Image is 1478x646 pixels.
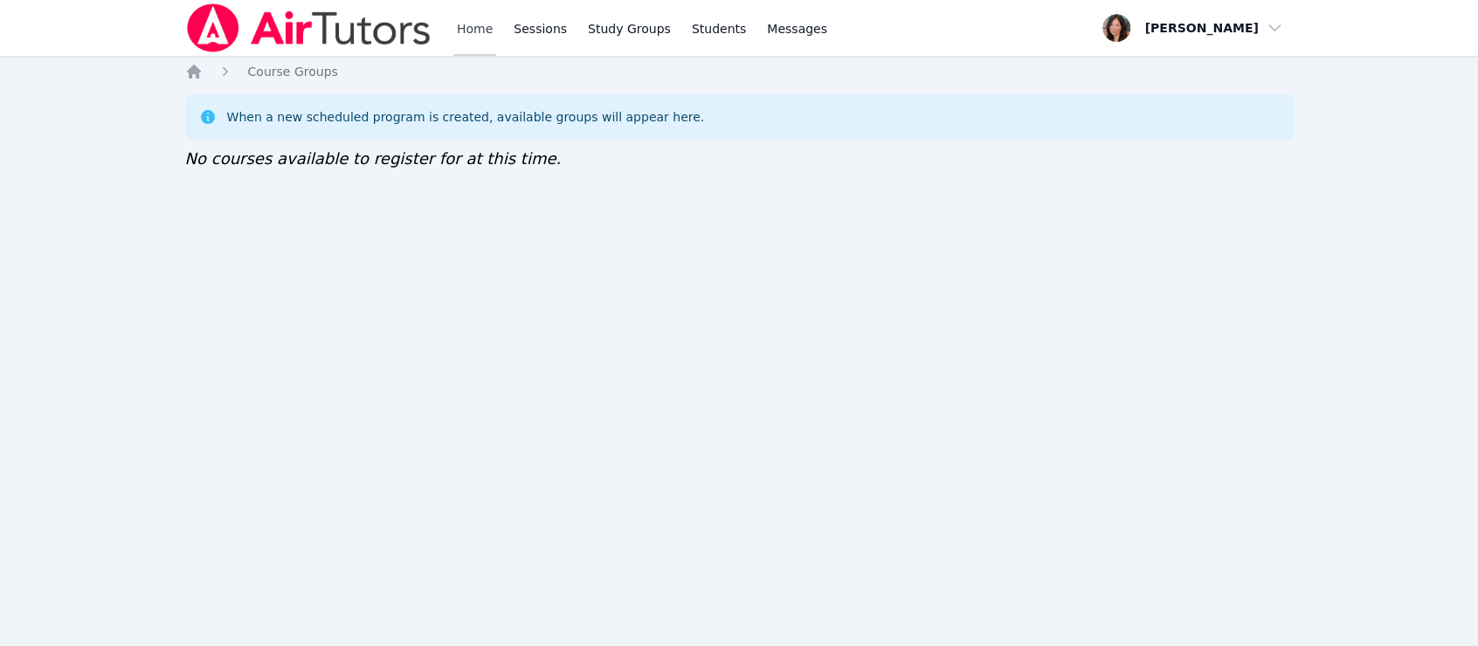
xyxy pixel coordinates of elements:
[248,65,338,79] span: Course Groups
[227,108,705,126] div: When a new scheduled program is created, available groups will appear here.
[185,149,562,168] span: No courses available to register for at this time.
[248,63,338,80] a: Course Groups
[185,63,1294,80] nav: Breadcrumb
[767,20,827,38] span: Messages
[185,3,432,52] img: Air Tutors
